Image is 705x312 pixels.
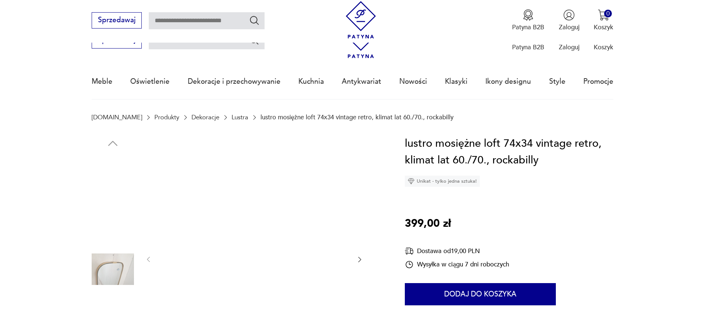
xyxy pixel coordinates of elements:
[563,9,575,21] img: Ikonka użytkownika
[191,114,219,121] a: Dekoracje
[92,114,142,121] a: [DOMAIN_NAME]
[512,9,544,31] button: Patyna B2B
[405,246,414,256] img: Ikona dostawy
[594,23,613,31] p: Koszyk
[249,35,260,46] button: Szukaj
[485,64,531,99] a: Ikony designu
[92,64,112,99] a: Meble
[405,246,509,256] div: Dostawa od 19,00 PLN
[188,64,281,99] a: Dekoracje i przechowywanie
[342,1,380,39] img: Patyna - sklep z meblami i dekoracjami vintage
[583,64,613,99] a: Promocje
[594,9,613,31] button: 0Koszyk
[405,260,509,269] div: Wysyłka w ciągu 7 dni roboczych
[594,43,613,52] p: Koszyk
[405,176,480,187] div: Unikat - tylko jedna sztuka!
[512,23,544,31] p: Patyna B2B
[260,114,453,121] p: lustro mosiężne loft 74x34 vintage retro, klimat lat 60./70., rockabilly
[512,43,544,52] p: Patyna B2B
[512,9,544,31] a: Ikona medaluPatyna B2B
[298,64,324,99] a: Kuchnia
[445,64,468,99] a: Klasyki
[399,64,427,99] a: Nowości
[559,23,580,31] p: Zaloguj
[92,201,134,243] img: Zdjęcie produktu lustro mosiężne loft 74x34 vintage retro, klimat lat 60./70., rockabilly
[92,12,142,29] button: Sprzedawaj
[249,15,260,26] button: Szukaj
[92,18,142,24] a: Sprzedawaj
[92,154,134,196] img: Zdjęcie produktu lustro mosiężne loft 74x34 vintage retro, klimat lat 60./70., rockabilly
[559,43,580,52] p: Zaloguj
[559,9,580,31] button: Zaloguj
[408,178,414,185] img: Ikona diamentu
[405,283,556,305] button: Dodaj do koszyka
[549,64,565,99] a: Style
[604,10,612,17] div: 0
[92,248,134,291] img: Zdjęcie produktu lustro mosiężne loft 74x34 vintage retro, klimat lat 60./70., rockabilly
[232,114,248,121] a: Lustra
[405,135,613,169] h1: lustro mosiężne loft 74x34 vintage retro, klimat lat 60./70., rockabilly
[130,64,170,99] a: Oświetlenie
[154,114,179,121] a: Produkty
[522,9,534,21] img: Ikona medalu
[342,64,381,99] a: Antykwariat
[92,38,142,44] a: Sprzedawaj
[405,215,451,232] p: 399,00 zł
[598,9,609,21] img: Ikona koszyka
